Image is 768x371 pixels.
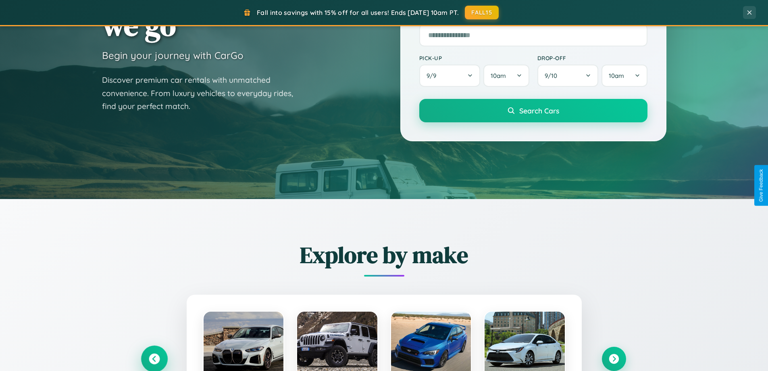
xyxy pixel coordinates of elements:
h2: Explore by make [142,239,626,270]
label: Drop-off [537,54,647,61]
span: 10am [609,72,624,80]
button: FALL15 [465,6,499,19]
div: Give Feedback [758,169,764,202]
span: Search Cars [519,106,559,115]
h3: Begin your journey with CarGo [102,49,244,61]
span: 9 / 10 [545,72,561,80]
button: Search Cars [419,99,647,122]
p: Discover premium car rentals with unmatched convenience. From luxury vehicles to everyday rides, ... [102,73,304,113]
button: 9/10 [537,65,599,87]
span: 10am [491,72,506,80]
label: Pick-up [419,54,529,61]
button: 10am [483,65,529,87]
button: 10am [601,65,647,87]
button: 9/9 [419,65,481,87]
span: 9 / 9 [427,72,440,80]
span: Fall into savings with 15% off for all users! Ends [DATE] 10am PT. [257,8,459,17]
